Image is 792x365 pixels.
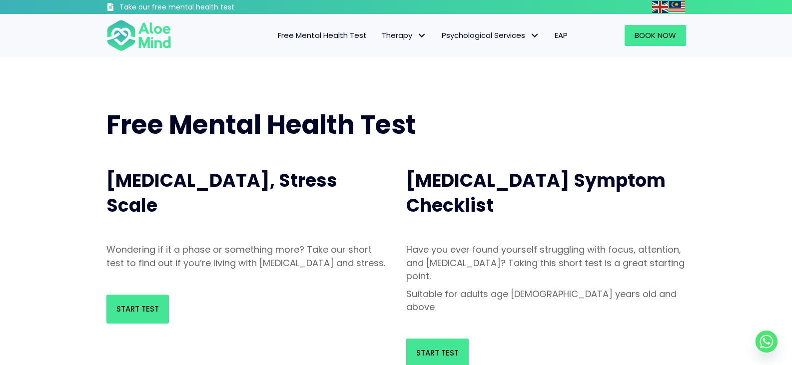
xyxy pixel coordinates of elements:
[406,243,686,282] p: Have you ever found yourself struggling with focus, attention, and [MEDICAL_DATA]? Taking this sh...
[184,25,575,46] nav: Menu
[652,1,668,13] img: en
[374,25,434,46] a: TherapyTherapy: submenu
[528,28,542,43] span: Psychological Services: submenu
[669,1,686,12] a: Malay
[547,25,575,46] a: EAP
[106,243,386,269] p: Wondering if it a phase or something more? Take our short test to find out if you’re living with ...
[106,106,416,143] span: Free Mental Health Test
[652,1,669,12] a: English
[756,331,778,353] a: Whatsapp
[116,304,159,314] span: Start Test
[406,168,666,218] span: [MEDICAL_DATA] Symptom Checklist
[434,25,547,46] a: Psychological ServicesPsychological Services: submenu
[406,288,686,314] p: Suitable for adults age [DEMOGRAPHIC_DATA] years old and above
[416,348,459,358] span: Start Test
[415,28,429,43] span: Therapy: submenu
[442,30,540,40] span: Psychological Services
[635,30,676,40] span: Book Now
[555,30,568,40] span: EAP
[278,30,367,40] span: Free Mental Health Test
[625,25,686,46] a: Book Now
[106,295,169,324] a: Start Test
[270,25,374,46] a: Free Mental Health Test
[382,30,427,40] span: Therapy
[106,168,337,218] span: [MEDICAL_DATA], Stress Scale
[669,1,685,13] img: ms
[119,2,288,12] h3: Take our free mental health test
[106,2,288,14] a: Take our free mental health test
[106,19,171,52] img: Aloe mind Logo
